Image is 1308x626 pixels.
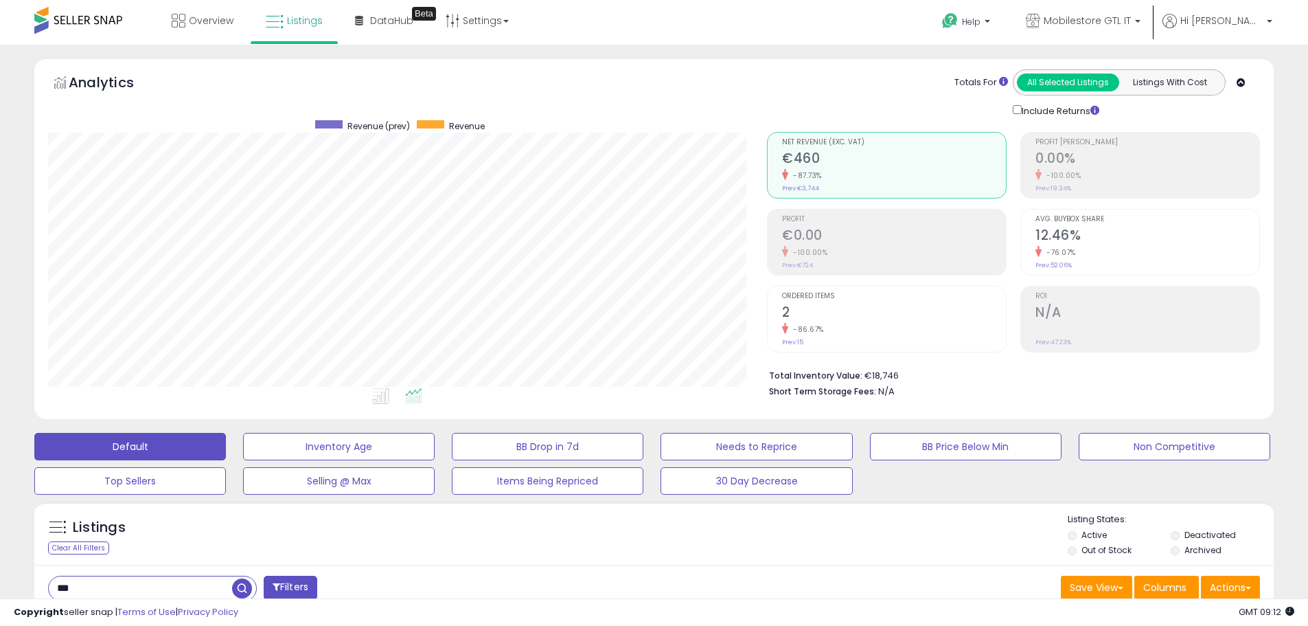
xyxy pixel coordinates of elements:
[1035,139,1259,146] span: Profit [PERSON_NAME]
[1042,170,1081,181] small: -100.00%
[1239,605,1294,618] span: 2025-09-15 09:12 GMT
[189,14,233,27] span: Overview
[878,385,895,398] span: N/A
[48,541,109,555] div: Clear All Filters
[347,120,410,132] span: Revenue (prev)
[661,433,852,460] button: Needs to Reprice
[769,385,876,397] b: Short Term Storage Fees:
[178,605,238,618] a: Privacy Policy
[1201,576,1260,599] button: Actions
[34,467,226,495] button: Top Sellers
[117,605,176,618] a: Terms of Use
[1143,581,1186,594] span: Columns
[661,467,852,495] button: 30 Day Decrease
[14,605,64,618] strong: Copyright
[769,366,1250,383] li: €18,746
[941,12,959,30] i: Get Help
[370,14,413,27] span: DataHub
[1134,576,1199,599] button: Columns
[962,16,980,27] span: Help
[14,606,238,619] div: seller snap | |
[1035,304,1259,323] h2: N/A
[73,518,126,537] h5: Listings
[954,76,1008,89] div: Totals For
[1184,529,1236,541] label: Deactivated
[1017,74,1119,91] button: All Selected Listings
[788,247,827,258] small: -100.00%
[782,184,819,192] small: Prev: €3,744
[243,467,435,495] button: Selling @ Max
[769,370,862,381] b: Total Inventory Value:
[1118,74,1221,91] button: Listings With Cost
[1081,544,1132,556] label: Out of Stock
[449,120,485,132] span: Revenue
[243,433,435,460] button: Inventory Age
[1184,544,1221,556] label: Archived
[782,304,1006,323] h2: 2
[788,170,822,181] small: -87.73%
[782,150,1006,169] h2: €460
[1180,14,1263,27] span: Hi [PERSON_NAME]
[1035,338,1071,346] small: Prev: 47.23%
[452,433,643,460] button: BB Drop in 7d
[1002,102,1116,118] div: Include Returns
[1035,150,1259,169] h2: 0.00%
[1079,433,1270,460] button: Non Competitive
[1042,247,1076,258] small: -76.07%
[1035,261,1072,269] small: Prev: 52.06%
[287,14,323,27] span: Listings
[870,433,1062,460] button: BB Price Below Min
[782,227,1006,246] h2: €0.00
[69,73,161,96] h5: Analytics
[1162,14,1272,45] a: Hi [PERSON_NAME]
[1081,529,1107,541] label: Active
[931,2,1004,45] a: Help
[1068,513,1274,526] p: Listing States:
[788,324,824,335] small: -86.67%
[1035,216,1259,223] span: Avg. Buybox Share
[782,139,1006,146] span: Net Revenue (Exc. VAT)
[34,433,226,460] button: Default
[782,338,803,346] small: Prev: 15
[1044,14,1131,27] span: Mobilestore GTL IT
[782,216,1006,223] span: Profit
[1035,184,1071,192] small: Prev: 19.34%
[452,467,643,495] button: Items Being Repriced
[1061,576,1132,599] button: Save View
[1035,293,1259,300] span: ROI
[782,293,1006,300] span: Ordered Items
[782,261,813,269] small: Prev: €724
[264,576,317,600] button: Filters
[1035,227,1259,246] h2: 12.46%
[412,7,436,21] div: Tooltip anchor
